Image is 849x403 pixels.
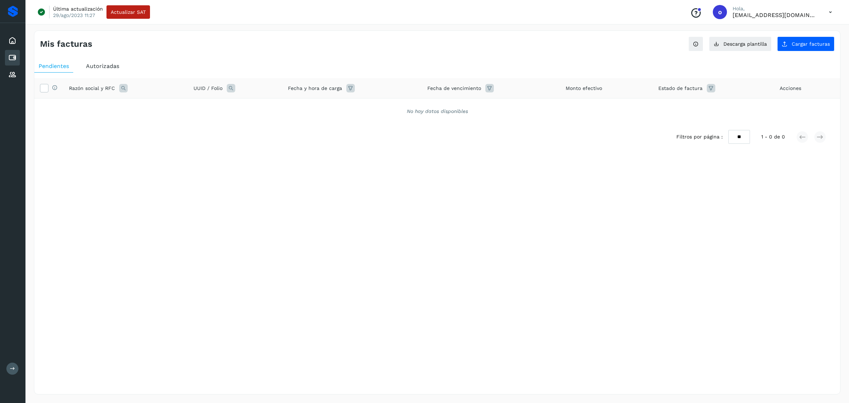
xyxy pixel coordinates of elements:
[427,85,481,92] span: Fecha de vencimiento
[658,85,703,92] span: Estado de factura
[53,12,95,18] p: 29/ago/2023 11:27
[676,133,723,141] span: Filtros por página :
[777,36,834,51] button: Cargar facturas
[709,36,772,51] button: Descarga plantilla
[111,10,146,15] span: Actualizar SAT
[39,63,69,69] span: Pendientes
[44,108,831,115] div: No hay datos disponibles
[194,85,223,92] span: UUID / Folio
[53,6,103,12] p: Última actualización
[5,67,20,83] div: Proveedores
[780,85,801,92] span: Acciones
[288,85,342,92] span: Fecha y hora de carga
[733,12,818,18] p: orlando@rfllogistics.com.mx
[40,39,92,49] h4: Mis facturas
[761,133,785,141] span: 1 - 0 de 0
[566,85,602,92] span: Monto efectivo
[723,41,767,46] span: Descarga plantilla
[106,5,150,19] button: Actualizar SAT
[5,50,20,66] div: Cuentas por pagar
[5,33,20,49] div: Inicio
[86,63,119,69] span: Autorizadas
[733,6,818,12] p: Hola,
[69,85,115,92] span: Razón social y RFC
[792,41,830,46] span: Cargar facturas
